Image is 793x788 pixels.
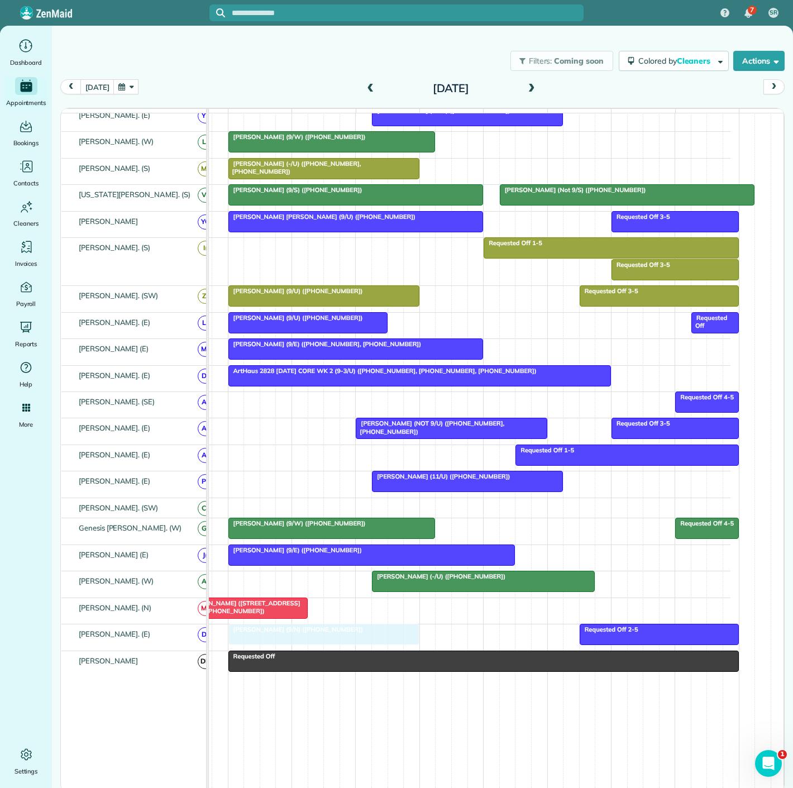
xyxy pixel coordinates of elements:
span: G( [198,521,213,536]
h2: [DATE] [381,82,520,94]
span: Cleaners [677,56,713,66]
span: 5pm [739,111,759,120]
span: [US_STATE][PERSON_NAME]. (S) [77,190,193,199]
span: J( [198,548,213,563]
span: Coming soon [554,56,604,66]
span: [PERSON_NAME] ([STREET_ADDRESS] (<9/U) ([PHONE_NUMBER]) [180,599,300,615]
span: A( [198,421,213,436]
span: [PERSON_NAME] (9/W) ([PHONE_NUMBER]) [228,519,366,527]
a: Contacts [4,157,47,189]
span: [PERSON_NAME] (11/U) ([PHONE_NUMBER]) [371,472,510,480]
span: [PERSON_NAME] (9/U) ([PHONE_NUMBER]) [228,287,364,295]
span: [PERSON_NAME]. (E) [77,450,152,459]
a: Payroll [4,278,47,309]
span: M( [198,601,213,616]
span: 2pm [548,111,567,120]
span: [PERSON_NAME]. (SW) [77,503,160,512]
a: Dashboard [4,37,47,68]
span: SR [770,8,777,17]
span: Requested Off 1-5 [483,239,543,247]
span: Payroll [16,298,36,309]
span: Requested Off 2-5 [579,625,639,633]
span: DP [198,654,213,669]
span: Reports [15,338,37,350]
span: 7 [750,6,754,15]
span: [PERSON_NAME] (9/N) ([PHONE_NUMBER]) [228,625,364,633]
span: Requested Off 3-5 [611,419,671,427]
span: [PERSON_NAME] (9/S) ([PHONE_NUMBER]) [228,186,363,194]
iframe: Intercom live chat [755,750,782,777]
a: Help [4,359,47,390]
span: C( [198,501,213,516]
span: [PERSON_NAME]. (S) [77,243,152,252]
span: Requested Off 3-5 [579,287,639,295]
span: Contacts [13,178,39,189]
a: Appointments [4,77,47,108]
a: Invoices [4,238,47,269]
span: [PERSON_NAME] [PERSON_NAME] (9/U) ([PHONE_NUMBER]) [228,213,416,221]
span: [PERSON_NAME] (9/E) ([PHONE_NUMBER]) [228,546,362,554]
span: Help [20,379,33,390]
span: Requested Off [228,652,276,660]
span: 11am [356,111,381,120]
span: [PERSON_NAME] (NOT 9/U) ([PHONE_NUMBER], [PHONE_NUMBER]) [355,419,504,435]
span: Z( [198,289,213,304]
span: ArtHaus 2828 [DATE] CORE WK 2 (9-3/U) ([PHONE_NUMBER], [PHONE_NUMBER], [PHONE_NUMBER]) [228,367,537,375]
span: L( [198,135,213,150]
span: [PERSON_NAME]. (SE) [77,397,157,406]
span: [PERSON_NAME] (-/U) ([PHONE_NUMBER]) [371,572,506,580]
a: Cleaners [4,198,47,229]
span: [PERSON_NAME] (-/U) ([PHONE_NUMBER], [PHONE_NUMBER]) [228,160,361,175]
span: Appointments [6,97,46,108]
span: Dashboard [10,57,42,68]
span: More [19,419,33,430]
span: Settings [15,766,38,777]
span: 12pm [420,111,444,120]
span: Y( [198,108,213,123]
span: D( [198,627,213,642]
button: next [763,79,785,94]
a: Settings [4,746,47,777]
div: 7 unread notifications [737,1,760,26]
span: Requested Off 4-5 [675,393,734,401]
span: V( [198,188,213,203]
span: [PERSON_NAME]. (W) [77,137,156,146]
span: [PERSON_NAME] (9/U) ([PHONE_NUMBER]) [228,314,364,322]
span: Requested Off 3-5 [611,261,671,269]
span: [PERSON_NAME]. (S) [77,164,152,173]
span: [PERSON_NAME]. (E) [77,423,152,432]
span: D( [198,369,213,384]
span: L( [198,316,213,331]
span: A( [198,448,213,463]
span: Requested Off [691,314,727,329]
span: [PERSON_NAME]. (E) [77,629,152,638]
span: 4pm [676,111,695,120]
span: [PERSON_NAME] (9/W) ([PHONE_NUMBER]) [228,133,366,141]
span: 1 [778,750,787,759]
span: [PERSON_NAME]. (E) [77,476,152,485]
span: P( [198,474,213,489]
button: Focus search [209,8,225,17]
span: Requested Off 1-5 [515,446,575,454]
span: [PERSON_NAME]. (E) [77,318,152,327]
span: [PERSON_NAME]. (E) [77,371,152,380]
svg: Focus search [216,8,225,17]
span: Filters: [529,56,552,66]
span: 3pm [612,111,631,120]
button: Colored byCleaners [619,51,729,71]
span: [PERSON_NAME]. (SW) [77,291,160,300]
span: A( [198,574,213,589]
button: prev [60,79,82,94]
span: [PERSON_NAME]. (W) [77,576,156,585]
span: [PERSON_NAME] [77,656,141,665]
a: Reports [4,318,47,350]
span: M( [198,161,213,176]
span: [PERSON_NAME] [77,217,141,226]
span: Colored by [638,56,714,66]
span: M( [198,342,213,357]
span: Cleaners [13,218,39,229]
span: Bookings [13,137,39,149]
span: 9am [228,111,249,120]
span: 10am [292,111,317,120]
span: YC [198,214,213,230]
